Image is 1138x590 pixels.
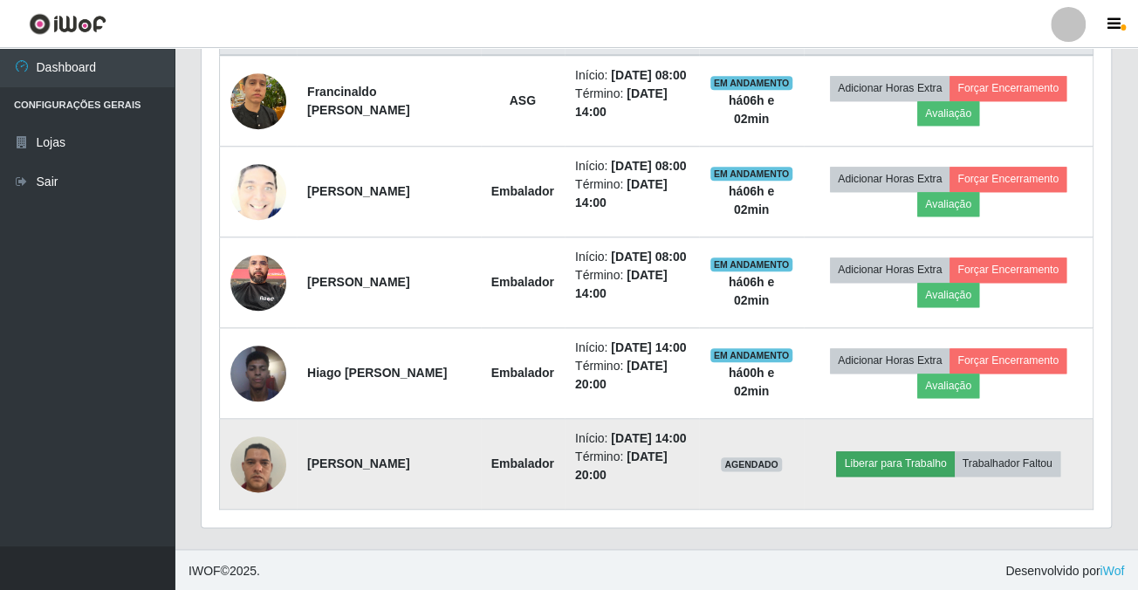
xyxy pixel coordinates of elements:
button: Forçar Encerramento [949,257,1066,282]
span: EM ANDAMENTO [710,348,793,362]
img: CoreUI Logo [29,13,106,35]
span: AGENDADO [721,457,782,471]
strong: há 06 h e 02 min [729,275,774,307]
button: Avaliação [917,101,979,126]
button: Adicionar Horas Extra [830,257,949,282]
time: [DATE] 14:00 [611,431,686,445]
li: Início: [575,339,689,357]
img: 1746292948519.jpeg [230,157,286,226]
a: iWof [1100,564,1124,578]
span: EM ANDAMENTO [710,257,793,271]
strong: há 06 h e 02 min [729,184,774,216]
span: IWOF [189,564,221,578]
strong: há 06 h e 02 min [729,93,774,126]
strong: [PERSON_NAME] [307,184,409,198]
button: Forçar Encerramento [949,167,1066,191]
button: Adicionar Horas Extra [830,76,949,100]
button: Forçar Encerramento [949,348,1066,373]
img: 1749663581820.jpeg [230,427,286,501]
li: Início: [575,429,689,448]
li: Término: [575,448,689,484]
img: 1702938367387.jpeg [230,336,286,410]
strong: ASG [510,93,536,107]
button: Forçar Encerramento [949,76,1066,100]
li: Término: [575,266,689,303]
strong: Hiago [PERSON_NAME] [307,366,447,380]
li: Término: [575,357,689,394]
li: Término: [575,175,689,212]
span: EM ANDAMENTO [710,76,793,90]
button: Adicionar Horas Extra [830,348,949,373]
span: EM ANDAMENTO [710,167,793,181]
span: © 2025 . [189,562,260,580]
strong: Embalador [491,184,554,198]
li: Início: [575,157,689,175]
button: Avaliação [917,374,979,398]
li: Início: [575,66,689,85]
strong: Francinaldo [PERSON_NAME] [307,85,409,117]
span: Desenvolvido por [1005,562,1124,580]
time: [DATE] 14:00 [611,340,686,354]
time: [DATE] 08:00 [611,250,686,264]
button: Avaliação [917,192,979,216]
strong: [PERSON_NAME] [307,275,409,289]
strong: Embalador [491,456,554,470]
button: Adicionar Horas Extra [830,167,949,191]
time: [DATE] 08:00 [611,159,686,173]
li: Início: [575,248,689,266]
strong: [PERSON_NAME] [307,456,409,470]
strong: Embalador [491,366,554,380]
time: [DATE] 08:00 [611,68,686,82]
img: 1751632959592.jpeg [230,245,286,319]
strong: Embalador [491,275,554,289]
button: Liberar para Trabalho [836,451,954,476]
button: Avaliação [917,283,979,307]
li: Término: [575,85,689,121]
img: 1743036619624.jpeg [230,64,286,138]
strong: há 00 h e 02 min [729,366,774,398]
button: Trabalhador Faltou [955,451,1060,476]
